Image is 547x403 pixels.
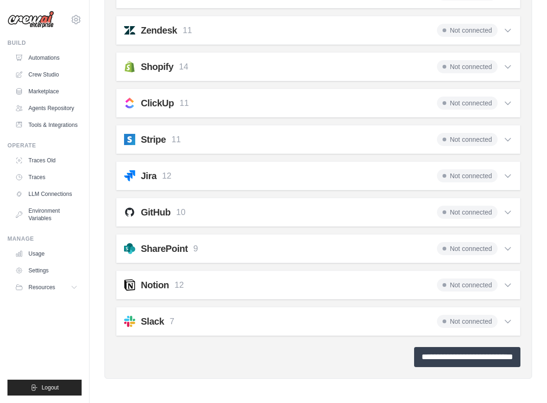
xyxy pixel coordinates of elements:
[141,242,188,255] h2: SharePoint
[179,61,188,73] p: 14
[124,134,135,145] img: stripe.svg
[28,284,55,291] span: Resources
[11,170,82,185] a: Traces
[172,133,181,146] p: 11
[141,169,157,182] h2: Jira
[141,315,164,328] h2: Slack
[7,39,82,47] div: Build
[11,84,82,99] a: Marketplace
[180,97,189,110] p: 11
[141,278,169,292] h2: Notion
[437,60,498,73] span: Not connected
[11,101,82,116] a: Agents Repository
[141,133,166,146] h2: Stripe
[176,206,186,219] p: 10
[437,278,498,292] span: Not connected
[437,97,498,110] span: Not connected
[124,170,135,181] img: jira.svg
[124,316,135,327] img: slack.svg
[437,315,498,328] span: Not connected
[42,384,59,391] span: Logout
[437,242,498,255] span: Not connected
[11,246,82,261] a: Usage
[11,280,82,295] button: Resources
[7,235,82,243] div: Manage
[124,25,135,36] img: zendesk.svg
[124,279,135,291] img: notion.svg
[170,315,174,328] p: 7
[11,67,82,82] a: Crew Studio
[124,97,135,109] img: clickup.svg
[124,61,135,72] img: shopify.svg
[7,142,82,149] div: Operate
[11,203,82,226] a: Environment Variables
[141,97,174,110] h2: ClickUp
[11,263,82,278] a: Settings
[11,50,82,65] a: Automations
[7,380,82,396] button: Logout
[437,169,498,182] span: Not connected
[183,24,192,37] p: 11
[437,133,498,146] span: Not connected
[162,170,172,182] p: 12
[174,279,184,292] p: 12
[141,206,171,219] h2: GitHub
[124,243,135,254] img: sharepoint.svg
[141,60,173,73] h2: Shopify
[7,11,54,28] img: Logo
[11,187,82,201] a: LLM Connections
[124,207,135,218] img: github.svg
[141,24,177,37] h2: Zendesk
[437,24,498,37] span: Not connected
[11,153,82,168] a: Traces Old
[11,118,82,132] a: Tools & Integrations
[437,206,498,219] span: Not connected
[194,243,198,255] p: 9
